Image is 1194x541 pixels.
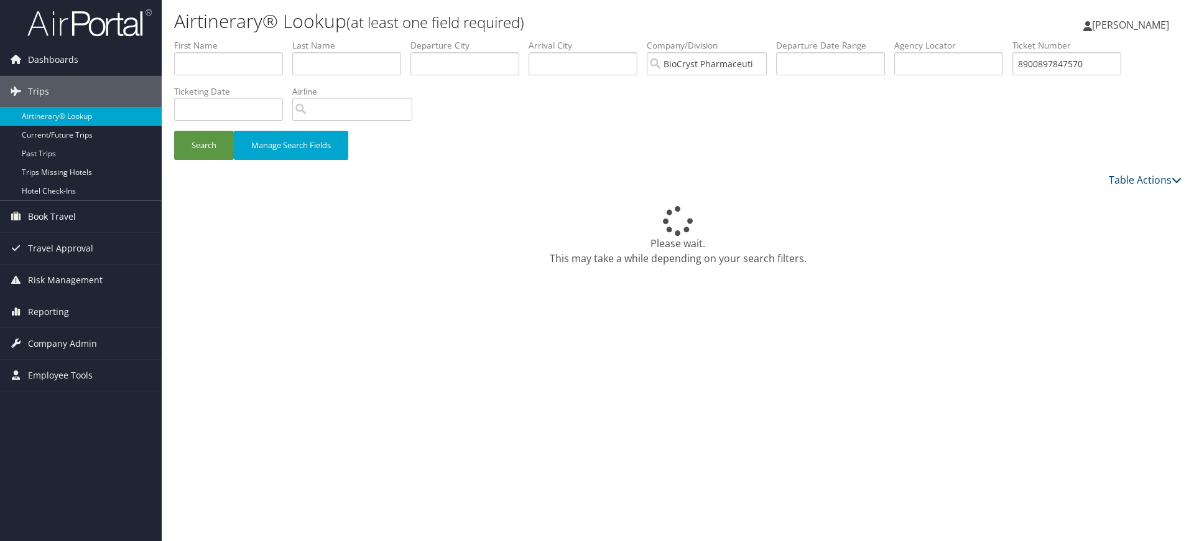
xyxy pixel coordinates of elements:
[28,201,76,232] span: Book Travel
[894,39,1012,52] label: Agency Locator
[28,360,93,391] span: Employee Tools
[410,39,529,52] label: Departure City
[647,39,776,52] label: Company/Division
[776,39,894,52] label: Departure Date Range
[1109,173,1182,187] a: Table Actions
[28,328,97,359] span: Company Admin
[27,8,152,37] img: airportal-logo.png
[174,131,234,160] button: Search
[292,85,422,98] label: Airline
[174,39,292,52] label: First Name
[234,131,348,160] button: Manage Search Fields
[529,39,647,52] label: Arrival City
[292,39,410,52] label: Last Name
[174,8,846,34] h1: Airtinerary® Lookup
[1092,18,1169,32] span: [PERSON_NAME]
[28,296,69,327] span: Reporting
[174,206,1182,266] div: Please wait. This may take a while depending on your search filters.
[346,12,524,32] small: (at least one field required)
[28,265,103,296] span: Risk Management
[174,85,292,98] label: Ticketing Date
[1083,6,1182,44] a: [PERSON_NAME]
[1012,39,1131,52] label: Ticket Number
[28,233,93,264] span: Travel Approval
[28,44,78,75] span: Dashboards
[28,76,49,107] span: Trips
